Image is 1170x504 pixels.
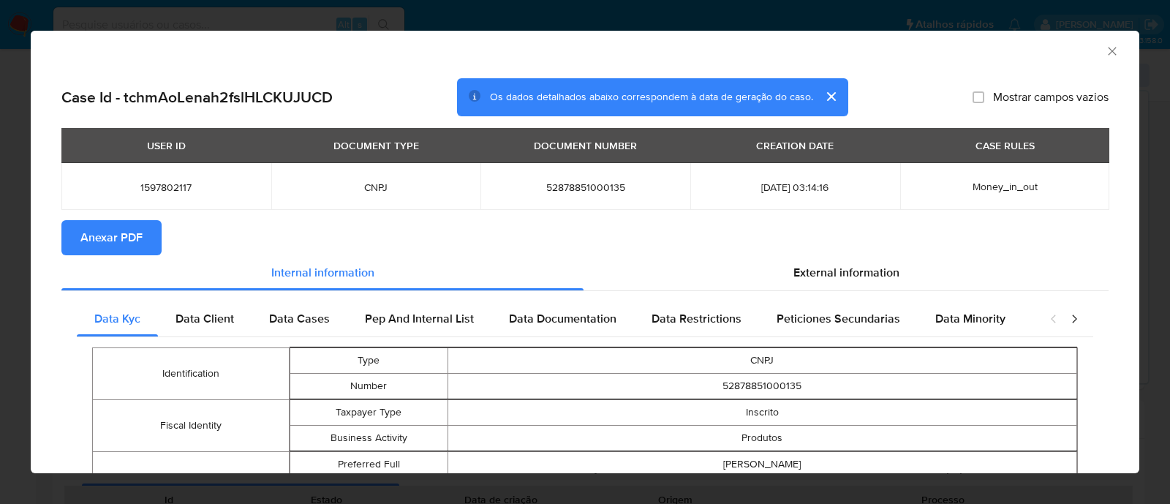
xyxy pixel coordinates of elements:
[365,310,474,327] span: Pep And Internal List
[61,220,162,255] button: Anexar PDF
[80,222,143,254] span: Anexar PDF
[325,133,428,158] div: DOCUMENT TYPE
[77,301,1035,336] div: Detailed internal info
[448,452,1077,478] td: [PERSON_NAME]
[31,31,1139,473] div: closure-recommendation-modal
[94,310,140,327] span: Data Kyc
[290,452,448,478] td: Preferred Full
[967,133,1043,158] div: CASE RULES
[271,264,374,281] span: Internal information
[289,181,464,194] span: CNPJ
[1105,44,1118,57] button: Fechar a janela
[973,91,984,103] input: Mostrar campos vazios
[138,133,195,158] div: USER ID
[93,400,290,452] td: Fiscal Identity
[973,179,1038,194] span: Money_in_out
[777,310,900,327] span: Peticiones Secundarias
[448,400,1077,426] td: Inscrito
[448,348,1077,374] td: CNPJ
[448,374,1077,399] td: 52878851000135
[93,348,290,400] td: Identification
[993,90,1109,105] span: Mostrar campos vazios
[490,90,813,105] span: Os dados detalhados abaixo correspondem à data de geração do caso.
[813,79,848,114] button: cerrar
[525,133,646,158] div: DOCUMENT NUMBER
[747,133,842,158] div: CREATION DATE
[509,310,616,327] span: Data Documentation
[290,400,448,426] td: Taxpayer Type
[498,181,673,194] span: 52878851000135
[448,426,1077,451] td: Produtos
[652,310,741,327] span: Data Restrictions
[175,310,234,327] span: Data Client
[708,181,883,194] span: [DATE] 03:14:16
[61,255,1109,290] div: Detailed info
[793,264,899,281] span: External information
[290,426,448,451] td: Business Activity
[935,310,1005,327] span: Data Minority
[61,88,333,107] h2: Case Id - tchmAoLenah2fslHLCKUJUCD
[290,348,448,374] td: Type
[290,374,448,399] td: Number
[269,310,330,327] span: Data Cases
[79,181,254,194] span: 1597802117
